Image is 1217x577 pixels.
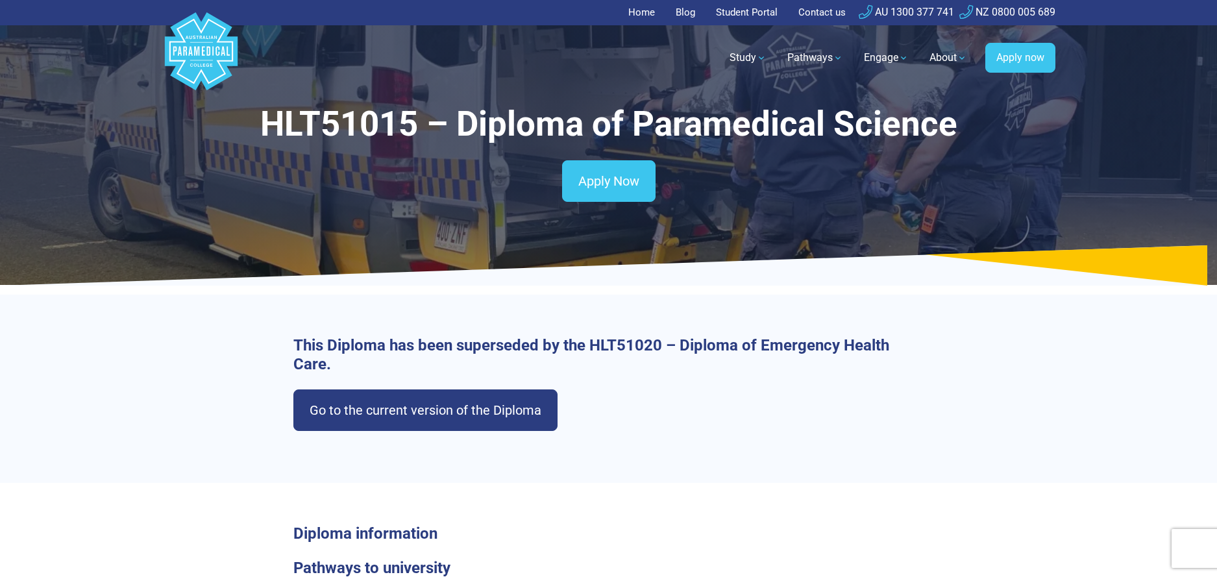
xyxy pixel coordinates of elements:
[293,389,558,431] a: Go to the current version of the Diploma
[859,6,954,18] a: AU 1300 377 741
[562,160,656,202] a: Apply Now
[922,40,975,76] a: About
[985,43,1055,73] a: Apply now
[856,40,916,76] a: Engage
[293,524,924,543] h3: Diploma information
[293,336,924,374] h3: This Diploma has been superseded by the HLT51020 – Diploma of Emergency Health Care.
[162,25,240,91] a: Australian Paramedical College
[229,104,989,145] h1: HLT51015 – Diploma of Paramedical Science
[959,6,1055,18] a: NZ 0800 005 689
[780,40,851,76] a: Pathways
[722,40,774,76] a: Study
